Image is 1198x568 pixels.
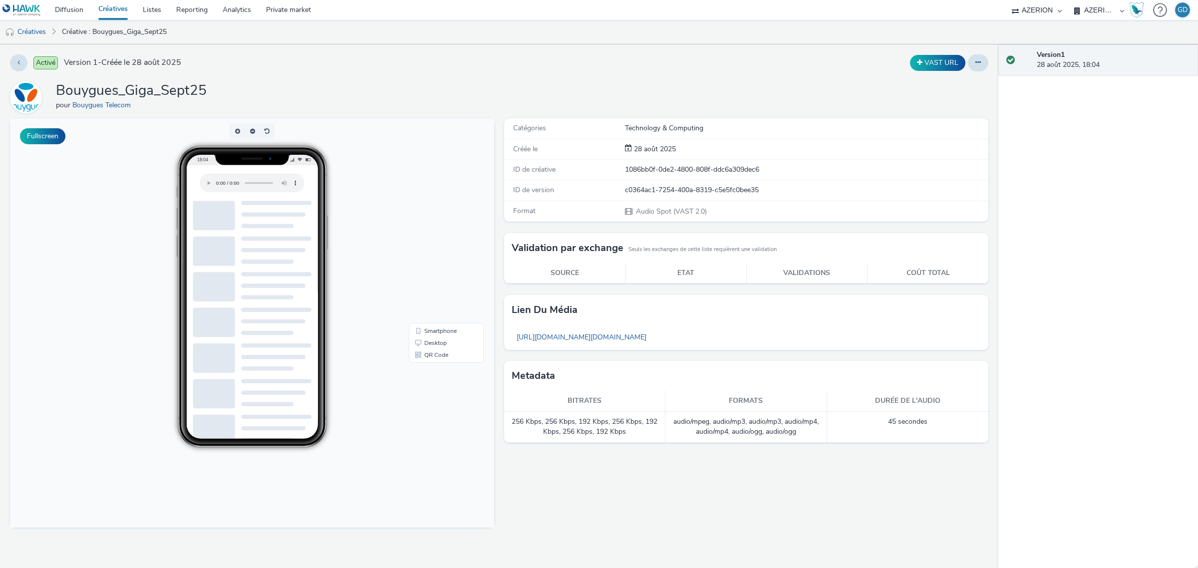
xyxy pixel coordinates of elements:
a: [URL][DOMAIN_NAME][DOMAIN_NAME] [512,327,651,347]
a: Bouygues Telecom [72,100,135,110]
span: QR Code [414,234,438,240]
img: undefined Logo [2,4,41,16]
small: Seuls les exchanges de cette liste requièrent une validation [628,246,777,254]
div: 1086bb0f-0de2-4800-808f-ddc6a309dec6 [625,165,987,175]
td: audio/mpeg, audio/mp3, audio/mp3, audio/mp4, audio/mp4, audio/ogg, audio/ogg [665,412,827,443]
div: GD [1178,2,1188,17]
h3: Metadata [512,368,555,383]
div: Technology & Computing [625,123,987,133]
th: Bitrates [504,391,665,411]
a: Bouygues Telecom [10,92,46,102]
td: 256 Kbps, 256 Kbps, 192 Kbps, 256 Kbps, 192 Kbps, 256 Kbps, 192 Kbps [504,412,665,443]
a: Créative : Bouygues_Giga_Sept25 [57,20,172,44]
span: Catégories [513,123,546,133]
span: ID de version [513,185,554,195]
span: Audio Spot (VAST 2.0) [635,207,707,216]
li: Smartphone [401,207,472,219]
span: 18:04 [187,38,198,44]
span: Activé [33,56,58,69]
th: Formats [665,391,827,411]
th: Validations [746,263,868,284]
li: Desktop [401,219,472,231]
span: Créée le [513,144,538,154]
img: Bouygues Telecom [11,83,40,112]
li: QR Code [401,231,472,243]
button: Fullscreen [20,128,65,144]
div: Création 28 août 2025, 18:04 [632,144,676,154]
div: Dupliquer la créative en un VAST URL [907,55,968,71]
span: ID de créative [513,165,556,174]
img: Hawk Academy [1129,2,1144,18]
span: Version 1 - Créée le 28 août 2025 [64,57,181,68]
th: Durée de l'audio [827,391,988,411]
span: Smartphone [414,210,447,216]
span: pour [56,100,72,110]
img: audio [5,27,15,37]
th: Etat [625,263,747,284]
h1: Bouygues_Giga_Sept25 [56,81,207,100]
th: Coût total [868,263,989,284]
td: 45 secondes [827,412,988,443]
h3: Validation par exchange [512,241,623,256]
span: 28 août 2025 [632,144,676,154]
span: Desktop [414,222,437,228]
h3: Lien du média [512,302,578,317]
div: 28 août 2025, 18:04 [1037,50,1190,70]
button: VAST URL [910,55,965,71]
span: Format [513,206,536,216]
div: c0364ac1-7254-400a-8319-c5e5fc0bee35 [625,185,987,195]
strong: Version 1 [1037,50,1065,59]
a: Hawk Academy [1129,2,1148,18]
th: Source [504,263,625,284]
